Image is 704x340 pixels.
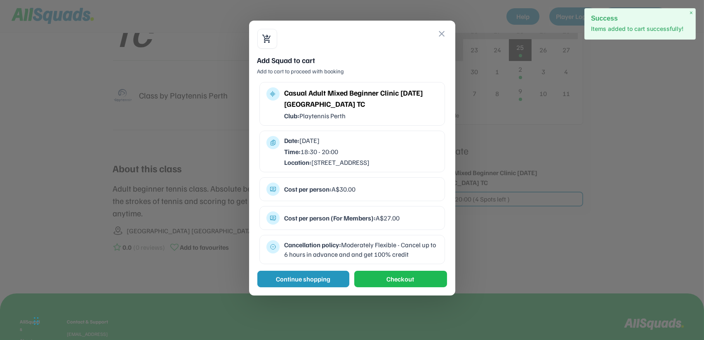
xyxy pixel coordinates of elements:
div: Add Squad to cart [257,55,447,66]
div: Casual Adult Mixed Beginner Clinic [DATE] [GEOGRAPHIC_DATA] TC [285,87,438,110]
div: [STREET_ADDRESS] [285,158,438,167]
strong: Time: [285,148,301,156]
div: 18:30 - 20:00 [285,147,438,156]
strong: Location: [285,158,312,166]
strong: Date: [285,136,300,145]
strong: Cost per person (For Members): [285,214,376,222]
strong: Cost per person: [285,185,332,193]
div: [DATE] [285,136,438,145]
button: Checkout [354,271,447,287]
button: close [437,29,447,39]
h2: Success [591,15,689,22]
div: A$30.00 [285,185,438,194]
p: Items added to cart successfully! [591,25,689,33]
div: Add to cart to proceed with booking [257,67,447,75]
span: × [690,9,693,16]
strong: Cancellation policy: [285,241,341,249]
div: Playtennis Perth [285,111,438,120]
button: multitrack_audio [270,91,276,97]
div: Moderately Flexible - Cancel up to 6 hours in advance and and get 100% credit [285,240,438,259]
strong: Club: [285,112,300,120]
button: Continue shopping [257,271,349,287]
div: A$27.00 [285,213,438,223]
button: shopping_cart_checkout [262,34,272,44]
